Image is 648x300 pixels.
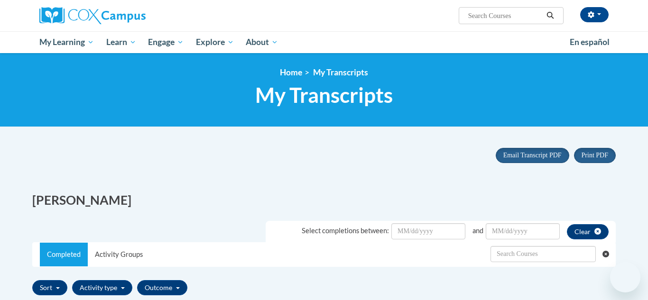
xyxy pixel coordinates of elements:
a: Activity Groups [88,243,150,266]
a: Engage [142,31,190,53]
input: Date Input [391,223,465,239]
span: En español [570,37,610,47]
button: Sort [32,280,67,295]
span: About [246,36,278,48]
button: Activity type [72,280,132,295]
button: clear [567,224,609,239]
span: Print PDF [582,152,608,159]
a: Home [280,67,302,77]
span: My Learning [39,36,94,48]
button: Account Settings [580,7,609,22]
div: Main menu [25,31,623,53]
img: Cox Campus [39,7,146,24]
span: My Transcripts [255,82,393,108]
span: and [472,227,483,235]
button: Clear searching [602,243,615,265]
button: Email Transcript PDF [496,148,569,163]
a: Learn [100,31,142,53]
span: Explore [196,36,234,48]
input: Date Input [486,223,560,239]
input: Search Withdrawn Transcripts [491,246,596,262]
h2: [PERSON_NAME] [32,191,317,209]
a: Cox Campus [39,7,220,24]
span: My Transcripts [313,67,368,77]
button: Print PDF [574,148,616,163]
a: About [240,31,285,53]
span: Select completions between: [302,227,389,235]
a: Completed [40,243,88,266]
iframe: Button to launch messaging window [610,262,640,292]
span: Email Transcript PDF [503,152,562,159]
button: Search [543,10,557,21]
input: Search Courses [467,10,543,21]
a: Explore [190,31,240,53]
a: En español [564,32,616,52]
a: My Learning [33,31,100,53]
span: Engage [148,36,184,48]
span: Learn [106,36,136,48]
button: Outcome [137,280,187,295]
